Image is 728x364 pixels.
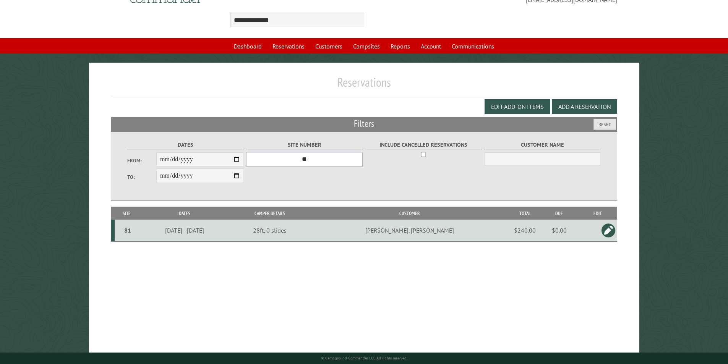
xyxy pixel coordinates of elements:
th: Edit [578,207,617,220]
label: Include Cancelled Reservations [365,141,482,149]
a: Account [416,39,446,53]
div: [DATE] - [DATE] [140,226,229,234]
td: 28ft, 0 slides [230,220,309,241]
a: Customers [311,39,347,53]
td: $240.00 [510,220,540,241]
button: Edit Add-on Items [485,99,550,114]
button: Add a Reservation [552,99,617,114]
th: Customer [310,207,510,220]
div: 81 [118,226,138,234]
th: Due [540,207,579,220]
a: Dashboard [229,39,266,53]
th: Dates [139,207,230,220]
th: Camper Details [230,207,309,220]
td: $0.00 [540,220,579,241]
th: Site [115,207,139,220]
label: Customer Name [484,141,601,149]
h2: Filters [111,117,618,131]
button: Reset [593,119,616,130]
th: Total [510,207,540,220]
label: From: [127,157,156,164]
label: To: [127,173,156,181]
td: [PERSON_NAME]. [PERSON_NAME] [310,220,510,241]
a: Communications [447,39,499,53]
h1: Reservations [111,75,618,96]
a: Reservations [268,39,309,53]
label: Dates [127,141,244,149]
label: Site Number [246,141,363,149]
small: © Campground Commander LLC. All rights reserved. [321,356,407,361]
a: Reports [386,39,415,53]
a: Campsites [349,39,384,53]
